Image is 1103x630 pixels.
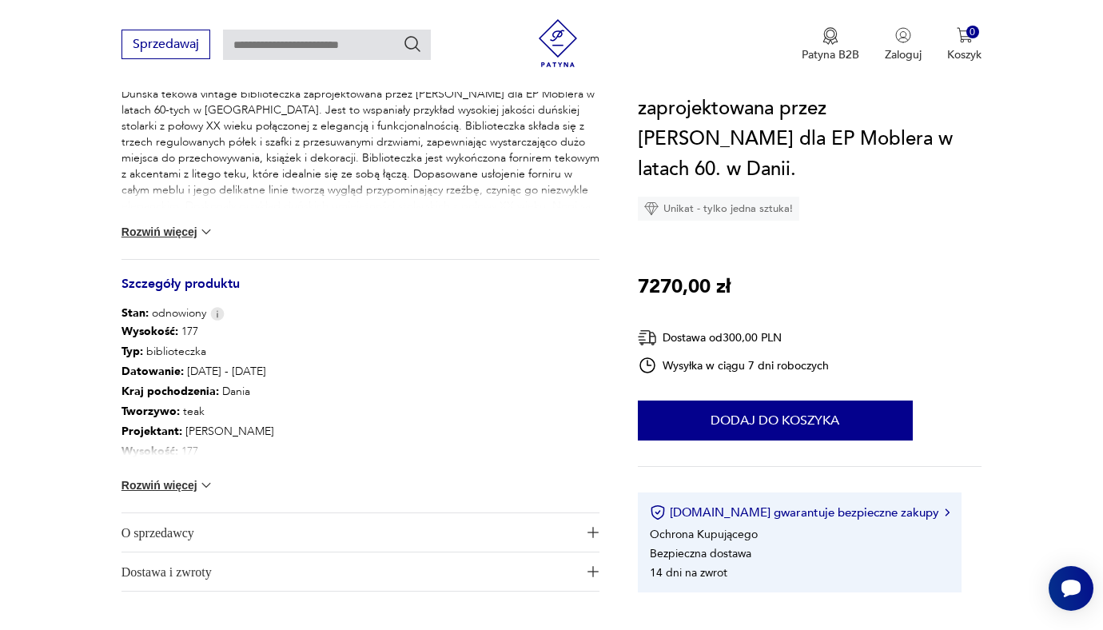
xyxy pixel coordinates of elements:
[650,504,950,520] button: [DOMAIN_NAME] gwarantuje bezpieczne zakupy
[885,27,922,62] button: Zaloguj
[638,197,799,221] div: Unikat - tylko jedna sztuka!
[587,566,599,577] img: Ikona plusa
[121,305,149,321] b: Stan:
[638,63,982,185] h1: Duńska tekowa vintage biblioteczka zaprojektowana przez [PERSON_NAME] dla EP Moblera w latach 60....
[121,321,463,341] p: 177
[198,477,214,493] img: chevron down
[121,552,578,591] span: Dostawa i zwroty
[885,47,922,62] p: Zaloguj
[121,224,214,240] button: Rozwiń więcej
[121,324,178,339] b: Wysokość :
[121,364,184,379] b: Datowanie :
[802,47,859,62] p: Patyna B2B
[895,27,911,43] img: Ikonka użytkownika
[947,27,982,62] button: 0Koszyk
[947,47,982,62] p: Koszyk
[957,27,973,43] img: Ikona koszyka
[650,564,727,580] li: 14 dni na zwrot
[121,424,182,439] b: Projektant :
[650,545,751,560] li: Bezpieczna dostawa
[121,552,599,591] button: Ikona plusaDostawa i zwroty
[534,19,582,67] img: Patyna - sklep z meblami i dekoracjami vintage
[198,224,214,240] img: chevron down
[1049,566,1093,611] iframe: Smartsupp widget button
[403,34,422,54] button: Szukaj
[638,328,657,348] img: Ikona dostawy
[121,404,180,419] b: Tworzywo :
[121,513,578,552] span: O sprzedawcy
[638,356,830,375] div: Wysyłka w ciągu 7 dni roboczych
[966,26,980,39] div: 0
[638,401,913,441] button: Dodaj do koszyka
[802,27,859,62] a: Ikona medaluPatyna B2B
[121,279,599,305] h3: Szczegóły produktu
[121,421,463,441] p: [PERSON_NAME]
[121,441,463,461] p: 177
[121,381,463,401] p: Dania
[121,444,178,459] b: Wysokość :
[121,361,463,381] p: [DATE] - [DATE]
[644,201,659,216] img: Ikona diamentu
[121,384,219,399] b: Kraj pochodzenia :
[802,27,859,62] button: Patyna B2B
[121,513,599,552] button: Ikona plusaO sprzedawcy
[121,341,463,361] p: biblioteczka
[650,526,758,541] li: Ochrona Kupującego
[638,328,830,348] div: Dostawa od 300,00 PLN
[121,477,214,493] button: Rozwiń więcej
[638,272,731,302] p: 7270,00 zł
[587,527,599,538] img: Ikona plusa
[121,86,599,230] p: Duńska tekowa vintage biblioteczka zaprojektowana przez [PERSON_NAME] dla EP Moblera w latach 60-...
[945,508,950,516] img: Ikona strzałki w prawo
[210,307,225,321] img: Info icon
[650,504,666,520] img: Ikona certyfikatu
[121,305,206,321] span: odnowiony
[121,401,463,421] p: teak
[822,27,838,45] img: Ikona medalu
[121,344,143,359] b: Typ :
[121,40,210,51] a: Sprzedawaj
[121,30,210,59] button: Sprzedawaj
